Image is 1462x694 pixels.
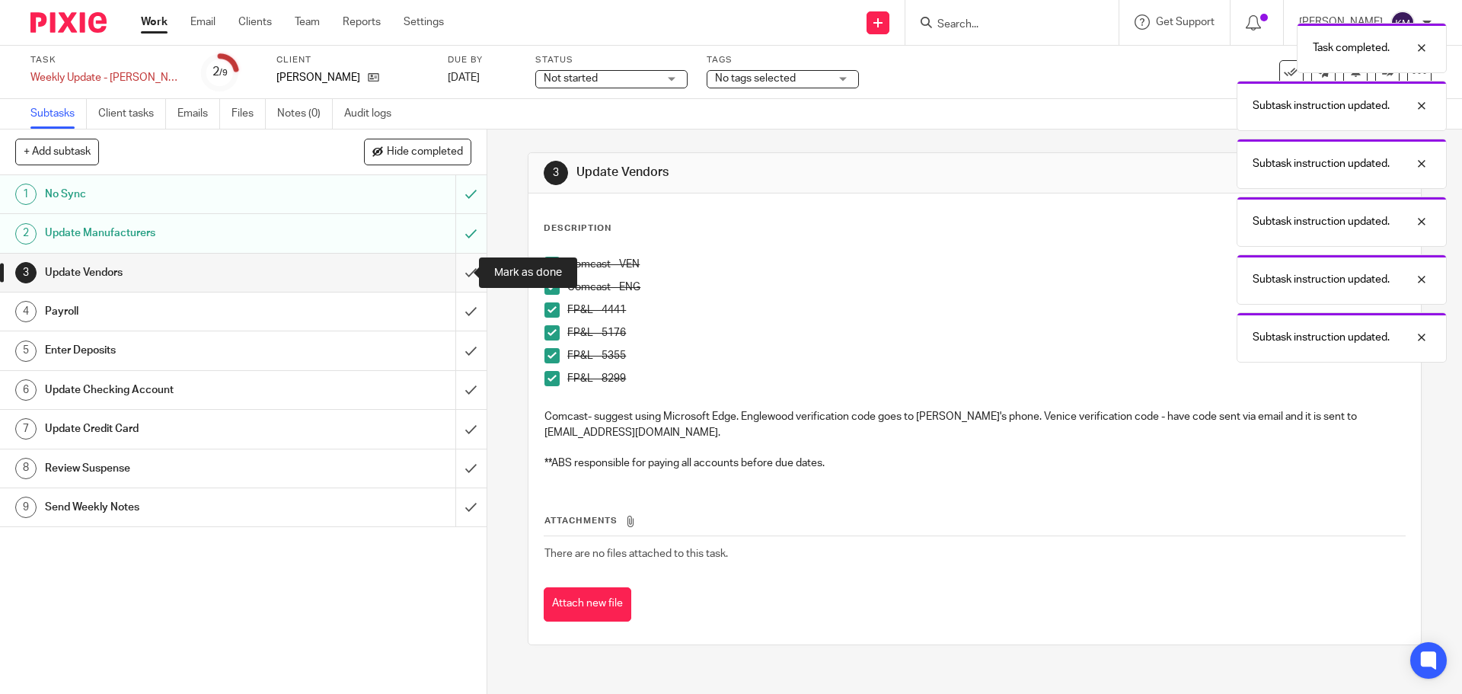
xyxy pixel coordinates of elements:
[404,14,444,30] a: Settings
[567,325,1404,341] p: FP&L - 5176
[15,223,37,245] div: 2
[276,70,360,85] p: [PERSON_NAME]
[544,587,631,622] button: Attach new file
[544,409,1404,440] p: Comcast- suggest using Microsoft Edge. Englewood verification code goes to [PERSON_NAME]'s phone....
[448,72,480,83] span: [DATE]
[45,417,308,440] h1: Update Credit Card
[15,497,37,518] div: 9
[364,139,471,165] button: Hide completed
[1390,11,1415,35] img: svg%3E
[544,456,1404,471] p: **ABS responsible for paying all accounts before due dates.
[1253,272,1390,287] p: Subtask instruction updated.
[1253,98,1390,114] p: Subtask instruction updated.
[45,222,308,245] h1: Update Manufacturers
[567,302,1404,318] p: FP&L - 4441
[219,69,228,77] small: /9
[45,339,308,362] h1: Enter Deposits
[387,146,463,158] span: Hide completed
[344,99,403,129] a: Audit logs
[576,165,1007,181] h1: Update Vendors
[567,280,1404,295] p: Comcast - ENG
[715,73,796,84] span: No tags selected
[15,379,37,401] div: 6
[544,517,618,525] span: Attachments
[277,99,333,129] a: Notes (0)
[567,348,1404,363] p: FP&L - 5355
[30,12,107,33] img: Pixie
[15,301,37,322] div: 4
[141,14,168,30] a: Work
[544,548,728,559] span: There are no files attached to this task.
[45,457,308,480] h1: Review Suspense
[15,184,37,205] div: 1
[295,14,320,30] a: Team
[544,73,598,84] span: Not started
[535,54,688,66] label: Status
[98,99,166,129] a: Client tasks
[30,99,87,129] a: Subtasks
[1313,40,1390,56] p: Task completed.
[567,257,1404,272] p: Comcast - VEN
[45,300,308,323] h1: Payroll
[567,371,1404,386] p: FP&L - 8299
[15,418,37,440] div: 7
[30,70,183,85] div: Weekly Update - Brown-Jaehne, Barbara 2
[343,14,381,30] a: Reports
[212,63,228,81] div: 2
[45,496,308,519] h1: Send Weekly Notes
[1253,330,1390,345] p: Subtask instruction updated.
[15,458,37,479] div: 8
[238,14,272,30] a: Clients
[544,161,568,185] div: 3
[15,341,37,362] div: 5
[707,54,859,66] label: Tags
[1253,156,1390,171] p: Subtask instruction updated.
[544,222,611,235] p: Description
[276,54,429,66] label: Client
[45,261,308,284] h1: Update Vendors
[15,139,99,165] button: + Add subtask
[448,54,516,66] label: Due by
[30,70,183,85] div: Weekly Update - [PERSON_NAME] 2
[190,14,215,30] a: Email
[15,262,37,283] div: 3
[1253,214,1390,229] p: Subtask instruction updated.
[30,54,183,66] label: Task
[231,99,266,129] a: Files
[45,183,308,206] h1: No Sync
[177,99,220,129] a: Emails
[45,379,308,401] h1: Update Checking Account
